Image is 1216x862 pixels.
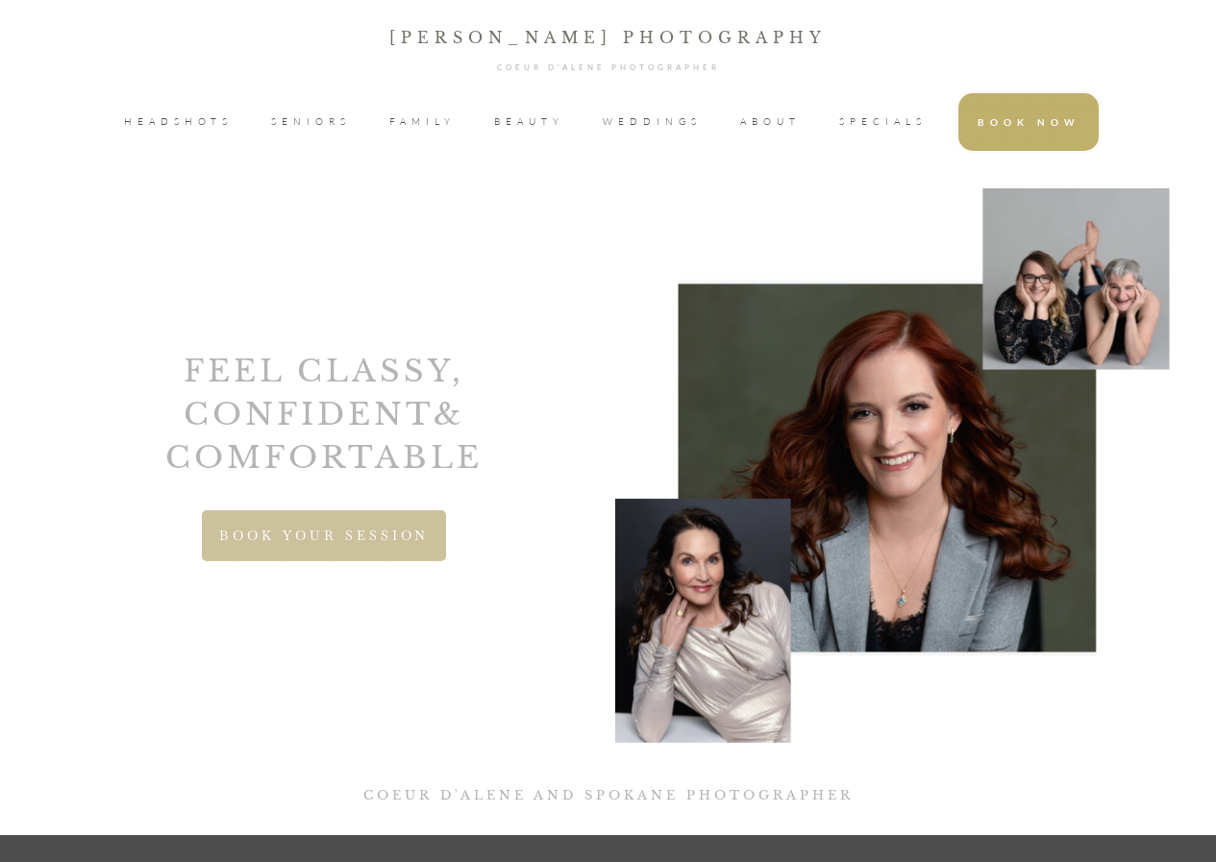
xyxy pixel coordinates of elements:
a: BEAUTY [494,108,564,136]
a: BOOK NOW [978,108,1080,136]
a: BOOK YOUR SESSION [202,510,446,561]
a: SPECIALS [839,108,927,136]
span: Feel Classy, confident [184,352,464,433]
a: WEDDINGS [603,108,702,136]
p: [PERSON_NAME] Photography [1,24,1215,51]
h1: Coeur d'Alene PHOTOGRAPHEr [1,62,1215,82]
span: BOOK YOUR SESSION [219,528,429,544]
h2: & comfortable [150,350,497,488]
a: ABOUT [740,108,801,136]
a: FAMILY [389,108,456,136]
h2: COEUR D'ALENE and Spokane Photographer [2,787,1214,814]
a: SENIORS [271,108,351,136]
a: HEADSHOTS [124,108,233,136]
img: coeur-dalene-portrait-collage-studio-women-beauty.jpg [615,188,1170,743]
